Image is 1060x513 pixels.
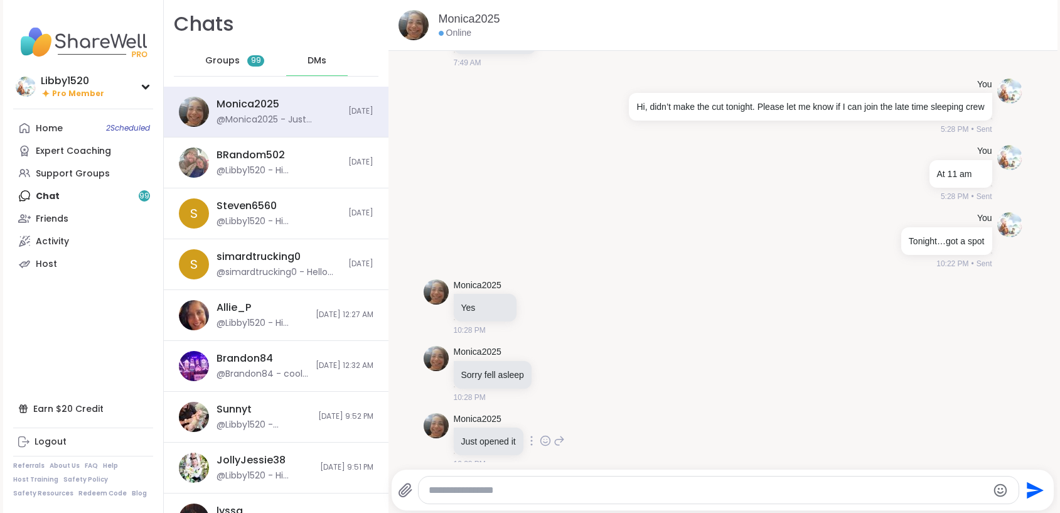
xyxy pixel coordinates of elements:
img: https://sharewell-space-live.sfo3.digitaloceanspaces.com/user-generated/9890d388-459a-40d4-b033-d... [179,300,209,330]
h4: You [977,145,992,158]
img: https://sharewell-space-live.sfo3.digitaloceanspaces.com/user-generated/fdc651fc-f3db-4874-9fa7-0... [179,351,209,381]
a: Monica2025 [454,279,501,292]
div: Sunnyt [217,402,252,416]
span: [DATE] [348,157,373,168]
a: Home2Scheduled [13,117,153,139]
span: s [190,255,198,274]
div: Support Groups [36,168,110,180]
span: DMs [308,55,326,67]
span: [DATE] [348,106,373,117]
div: @simardtrucking0 - Hello [PERSON_NAME] [217,266,341,279]
a: Host [13,252,153,275]
p: Tonight…got a spot [909,235,985,247]
span: [DATE] [348,259,373,269]
p: Hi, didn’t make the cut tonight. Please let me know if I can join the late time sleeping crew [636,100,984,113]
a: Friends [13,207,153,230]
span: Pro Member [52,89,104,99]
div: @Libby1520 - Hi [PERSON_NAME], sorry I missed your message. You made me smile and yes…I totally a... [217,317,308,330]
span: 10:28 PM [454,458,486,470]
span: [DATE] 9:51 PM [320,462,373,473]
img: https://sharewell-space-live.sfo3.digitaloceanspaces.com/user-generated/41d32855-0ec4-4264-b983-4... [424,279,449,305]
a: Safety Resources [13,489,73,498]
a: About Us [50,462,80,470]
a: Expert Coaching [13,139,153,162]
div: Host [36,258,57,271]
img: https://sharewell-space-live.sfo3.digitaloceanspaces.com/user-generated/3602621c-eaa5-4082-863a-9... [179,453,209,483]
div: Brandon84 [217,352,273,365]
p: Sorry fell asleep [461,369,524,381]
div: Activity [36,235,69,248]
img: https://sharewell-space-live.sfo3.digitaloceanspaces.com/user-generated/41d32855-0ec4-4264-b983-4... [424,346,449,371]
p: At 11 am [937,168,985,180]
div: @Libby1520 - Hi [PERSON_NAME], thanks for the invite. I am doing some yoga 🧘‍♀️ tonight. Have a g... [217,470,313,482]
span: • [972,191,974,202]
h1: Chats [174,10,234,38]
a: Safety Policy [63,475,108,484]
p: Yes [461,301,509,314]
textarea: Type your message [429,484,987,497]
a: Support Groups [13,162,153,185]
a: Monica2025 [454,346,501,359]
a: Monica2025 [454,413,501,426]
img: ShareWell Nav Logo [13,20,153,64]
a: Redeem Code [78,489,127,498]
span: 2 Scheduled [106,123,150,133]
span: 99 [251,55,261,66]
span: 5:28 PM [941,191,969,202]
div: Online [439,27,471,40]
div: Steven6560 [217,199,277,213]
button: Emoji picker [993,483,1008,498]
div: Earn $20 Credit [13,397,153,420]
span: Groups [205,55,240,67]
span: • [972,124,974,135]
div: JollyJessie38 [217,453,286,467]
span: 10:22 PM [936,258,968,269]
div: Expert Coaching [36,145,111,158]
button: Send [1019,476,1047,504]
a: Referrals [13,462,45,470]
img: https://sharewell-space-live.sfo3.digitaloceanspaces.com/user-generated/41d32855-0ec4-4264-b983-4... [179,97,209,127]
div: Allie_P [217,301,251,315]
div: @Libby1520 - Hi [PERSON_NAME], haven’t seen [PERSON_NAME]. If you connect with him, please tell h... [217,165,341,177]
span: • [972,258,974,269]
div: Logout [35,436,67,448]
img: https://sharewell-space-live.sfo3.digitaloceanspaces.com/user-generated/22027137-b181-4a8c-aa67-6... [997,212,1022,237]
a: Blog [132,489,147,498]
div: Libby1520 [41,74,104,88]
p: Just opened it [461,435,516,448]
span: Sent [977,258,992,269]
img: Libby1520 [16,77,36,97]
a: Help [103,462,118,470]
div: simardtrucking0 [217,250,301,264]
div: Home [36,122,63,135]
span: 5:28 PM [941,124,969,135]
img: https://sharewell-space-live.sfo3.digitaloceanspaces.com/user-generated/81ace702-265a-4776-a74a-6... [179,402,209,432]
span: 10:28 PM [454,392,486,403]
div: Monica2025 [217,97,279,111]
h4: You [977,78,992,91]
div: @Libby1520 - [PERSON_NAME]! You doing okay these days? Miss ya [217,419,311,431]
span: S [190,204,198,223]
a: Activity [13,230,153,252]
img: https://sharewell-space-live.sfo3.digitaloceanspaces.com/user-generated/127af2b2-1259-4cf0-9fd7-7... [179,148,209,178]
img: https://sharewell-space-live.sfo3.digitaloceanspaces.com/user-generated/22027137-b181-4a8c-aa67-6... [997,78,1022,104]
h4: You [977,212,992,225]
a: Monica2025 [439,11,500,27]
span: [DATE] 12:32 AM [316,360,373,371]
span: Sent [977,124,992,135]
span: [DATE] 9:52 PM [318,411,373,422]
span: [DATE] 12:27 AM [316,310,373,320]
div: BRandom502 [217,148,285,162]
div: Friends [36,213,68,225]
img: https://sharewell-space-live.sfo3.digitaloceanspaces.com/user-generated/22027137-b181-4a8c-aa67-6... [997,145,1022,170]
a: Logout [13,431,153,453]
img: https://sharewell-space-live.sfo3.digitaloceanspaces.com/user-generated/41d32855-0ec4-4264-b983-4... [399,10,429,40]
img: https://sharewell-space-live.sfo3.digitaloceanspaces.com/user-generated/41d32855-0ec4-4264-b983-4... [424,413,449,438]
span: [DATE] [348,208,373,219]
span: 7:49 AM [454,57,481,68]
div: @Libby1520 - Hi [PERSON_NAME], just checking in to say hello. Haven’t seen you in a few days. Mis... [217,215,341,228]
span: Sent [977,191,992,202]
span: 10:28 PM [454,325,486,336]
a: Host Training [13,475,58,484]
div: @Brandon84 - cool have a good nite [217,368,308,381]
